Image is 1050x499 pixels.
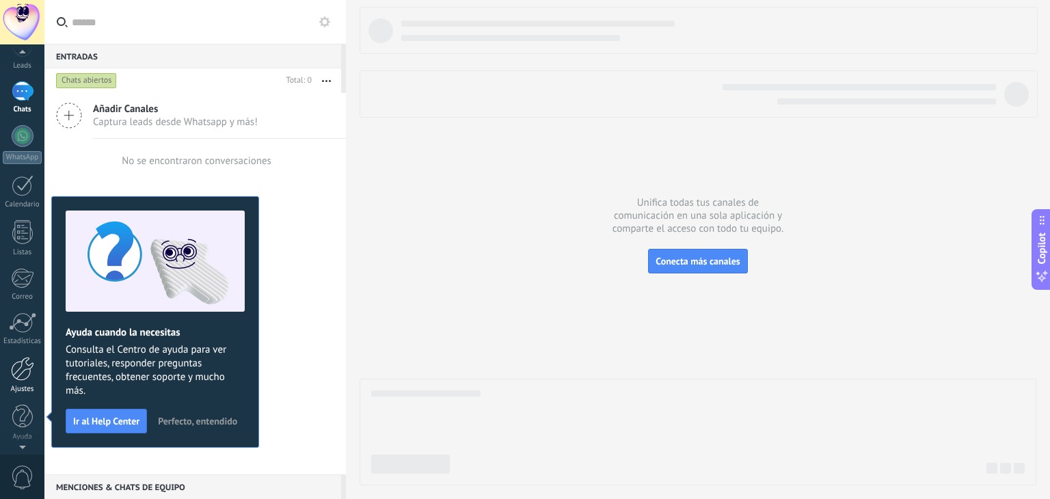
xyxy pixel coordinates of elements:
[152,411,243,431] button: Perfecto, entendido
[3,248,42,257] div: Listas
[656,255,740,267] span: Conecta más canales
[3,151,42,164] div: WhatsApp
[3,62,42,70] div: Leads
[1035,233,1049,265] span: Copilot
[66,343,245,398] span: Consulta el Centro de ayuda para ver tutoriales, responder preguntas frecuentes, obtener soporte ...
[122,154,271,167] div: No se encontraron conversaciones
[3,293,42,301] div: Correo
[3,105,42,114] div: Chats
[3,433,42,442] div: Ayuda
[56,72,117,89] div: Chats abiertos
[93,103,258,116] span: Añadir Canales
[3,337,42,346] div: Estadísticas
[44,474,341,499] div: Menciones & Chats de equipo
[44,44,341,68] div: Entradas
[66,409,147,433] button: Ir al Help Center
[648,249,747,273] button: Conecta más canales
[66,326,245,339] h2: Ayuda cuando la necesitas
[93,116,258,129] span: Captura leads desde Whatsapp y más!
[158,416,237,426] span: Perfecto, entendido
[3,385,42,394] div: Ajustes
[281,74,312,87] div: Total: 0
[3,200,42,209] div: Calendario
[73,416,139,426] span: Ir al Help Center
